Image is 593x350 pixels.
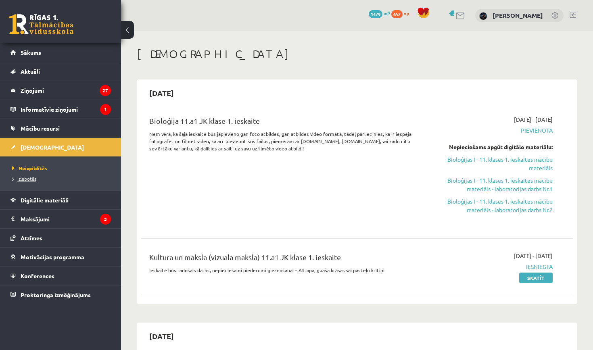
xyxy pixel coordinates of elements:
p: Ieskaitē būs radošais darbs, nepieciešami piederumi gleznošanai – A4 lapa, guaša krāsas vai paste... [149,267,414,274]
div: Nepieciešams apgūt digitālo materiālu: [426,143,553,151]
a: Atzīmes [10,229,111,247]
a: Izlabotās [12,175,113,182]
span: mP [384,10,390,17]
span: Pievienota [426,126,553,135]
legend: Maksājumi [21,210,111,228]
i: 1 [100,104,111,115]
legend: Informatīvie ziņojumi [21,100,111,119]
a: Proktoringa izmēģinājums [10,285,111,304]
i: 27 [100,85,111,96]
a: Bioloģijas I - 11. klases 1. ieskaites mācību materiāls - laboratorijas darbs Nr.1 [426,176,553,193]
a: [DEMOGRAPHIC_DATA] [10,138,111,156]
a: Mācību resursi [10,119,111,137]
span: Mācību resursi [21,125,60,132]
h2: [DATE] [141,327,182,346]
span: Digitālie materiāli [21,196,69,204]
legend: Ziņojumi [21,81,111,100]
span: [DATE] - [DATE] [514,115,553,124]
a: Sākums [10,43,111,62]
a: Rīgas 1. Tālmācības vidusskola [9,14,73,34]
span: 652 [391,10,403,18]
span: xp [404,10,409,17]
span: [DEMOGRAPHIC_DATA] [21,144,84,151]
a: 1479 mP [369,10,390,17]
a: Digitālie materiāli [10,191,111,209]
span: Proktoringa izmēģinājums [21,291,91,298]
span: Sākums [21,49,41,56]
span: [DATE] - [DATE] [514,252,553,260]
a: Maksājumi3 [10,210,111,228]
a: Skatīt [519,273,553,283]
span: Izlabotās [12,175,36,182]
span: Motivācijas programma [21,253,84,260]
a: Informatīvie ziņojumi1 [10,100,111,119]
img: Zane Deina Brikmane [479,12,487,20]
a: Motivācijas programma [10,248,111,266]
a: 652 xp [391,10,413,17]
span: Atzīmes [21,234,42,242]
a: Bioloģijas I - 11. klases 1. ieskaites mācību materiāls - laboratorijas darbs Nr.2 [426,197,553,214]
div: Bioloģija 11.a1 JK klase 1. ieskaite [149,115,414,130]
div: Kultūra un māksla (vizuālā māksla) 11.a1 JK klase 1. ieskaite [149,252,414,267]
span: Aktuāli [21,68,40,75]
a: Bioloģijas I - 11. klases 1. ieskaites mācību materiāls [426,155,553,172]
span: Neizpildītās [12,165,47,171]
p: Ņem vērā, ka šajā ieskaitē būs jāpievieno gan foto atbildes, gan atbildes video formātā, tādēļ pā... [149,130,414,152]
span: 1479 [369,10,382,18]
a: Aktuāli [10,62,111,81]
h2: [DATE] [141,83,182,102]
a: Konferences [10,267,111,285]
a: Neizpildītās [12,165,113,172]
span: Iesniegta [426,262,553,271]
a: [PERSON_NAME] [493,11,543,19]
i: 3 [100,214,111,225]
a: Ziņojumi27 [10,81,111,100]
span: Konferences [21,272,54,279]
h1: [DEMOGRAPHIC_DATA] [137,47,577,61]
